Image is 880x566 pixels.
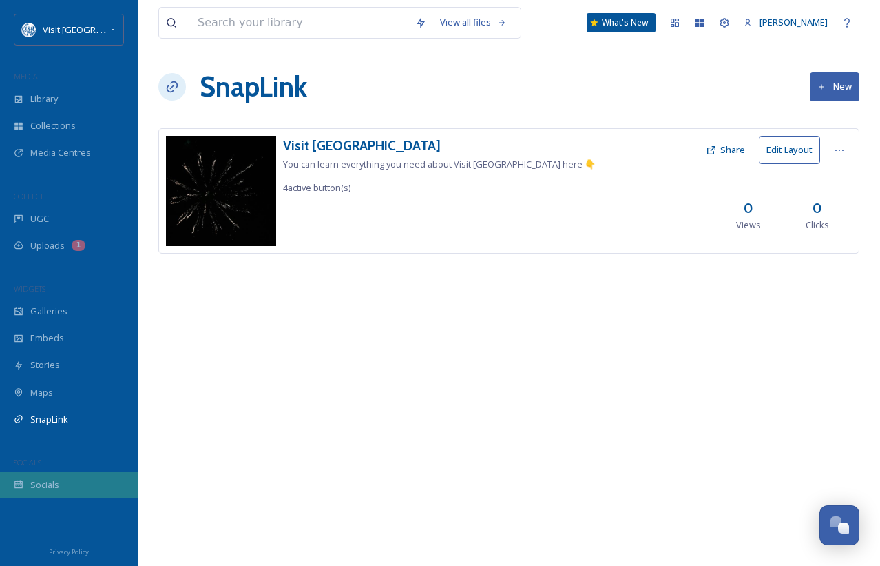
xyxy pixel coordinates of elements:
[744,199,753,219] h3: 0
[14,457,41,467] span: SOCIALS
[43,23,149,36] span: Visit [GEOGRAPHIC_DATA]
[813,199,822,219] h3: 0
[14,71,38,81] span: MEDIA
[737,9,835,36] a: [PERSON_NAME]
[30,212,49,225] span: UGC
[30,332,64,345] span: Embeds
[283,181,350,194] span: 4 active button(s)
[30,92,58,105] span: Library
[699,137,752,163] button: Share
[30,239,65,252] span: Uploads
[433,9,514,36] a: View all files
[283,158,596,170] span: You can learn everything you need about Visit [GEOGRAPHIC_DATA] here 👇
[283,136,596,156] a: Visit [GEOGRAPHIC_DATA]
[819,505,859,545] button: Open Chat
[200,66,307,108] h1: SnapLink
[30,146,91,159] span: Media Centres
[49,547,89,556] span: Privacy Policy
[166,136,276,246] img: 8c545fde-2f99-4679-923f-570bac73fe7c.jpg
[30,386,53,399] span: Maps
[14,283,45,294] span: WIDGETS
[49,543,89,559] a: Privacy Policy
[30,358,60,372] span: Stories
[30,119,76,132] span: Collections
[736,219,761,232] span: Views
[587,13,656,32] a: What's New
[30,305,67,318] span: Galleries
[30,413,68,426] span: SnapLink
[759,136,827,164] a: Edit Layout
[759,136,820,164] button: Edit Layout
[30,478,59,492] span: Socials
[191,8,408,38] input: Search your library
[22,23,36,37] img: download%20%281%29.png
[806,219,829,232] span: Clicks
[72,240,85,251] div: 1
[810,72,859,101] button: New
[14,191,43,201] span: COLLECT
[759,16,828,28] span: [PERSON_NAME]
